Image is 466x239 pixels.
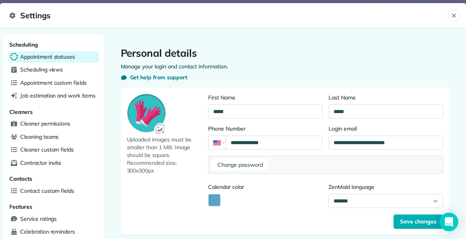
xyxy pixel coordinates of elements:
[20,215,57,223] span: Service ratings
[154,123,167,136] img: Avatar input
[20,53,75,61] span: Appointment statuses
[8,157,99,169] a: Contractor invite
[20,66,63,73] span: Scheduling views
[20,159,61,167] span: Contractor invite
[8,51,99,63] a: Appointment statuses
[20,120,70,127] span: Cleaner permissions
[8,131,99,143] a: Cleaning teams
[329,183,443,191] label: ZenMaid language
[9,108,33,115] span: Cleaners
[8,77,99,89] a: Appointment custom fields
[130,73,187,81] span: Get help from support
[8,64,99,76] a: Scheduling views
[8,144,99,156] a: Cleaner custom fields
[208,183,322,191] label: Calendar color
[9,9,448,22] span: Settings
[127,94,165,132] img: Avatar preview
[400,218,436,225] span: Save changes
[9,175,32,182] span: Contacts
[8,226,99,238] a: Celebration reminders
[8,118,99,130] a: Cleaner permissions
[20,133,59,141] span: Cleaning teams
[121,63,449,70] p: Manage your login and contact information.
[127,136,205,174] span: Uploaded images must be smaller than 1 MB. Image should be square. Recommended size: 300x300px
[212,159,269,170] button: Change password
[20,79,87,87] span: Appointment custom fields
[8,185,99,197] a: Contact custom fields
[208,194,221,206] button: Activate Color Picker
[208,125,322,133] label: Phone Number
[9,41,38,48] span: Scheduling
[121,73,187,81] button: Get help from support
[20,228,75,236] span: Celebration reminders
[329,125,443,133] label: Login email
[9,203,32,210] span: Features
[20,146,74,154] span: Cleaner custom fields
[20,187,74,195] span: Contact custom fields
[208,94,322,101] label: First Name
[329,94,443,101] label: Last Name
[440,213,458,231] div: Open Intercom Messenger
[121,47,449,59] h1: Personal details
[448,9,460,22] button: Close
[393,214,443,229] button: Save changes
[8,90,99,102] a: Job estimation and work items
[8,213,99,225] a: Service ratings
[20,92,96,99] span: Job estimation and work items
